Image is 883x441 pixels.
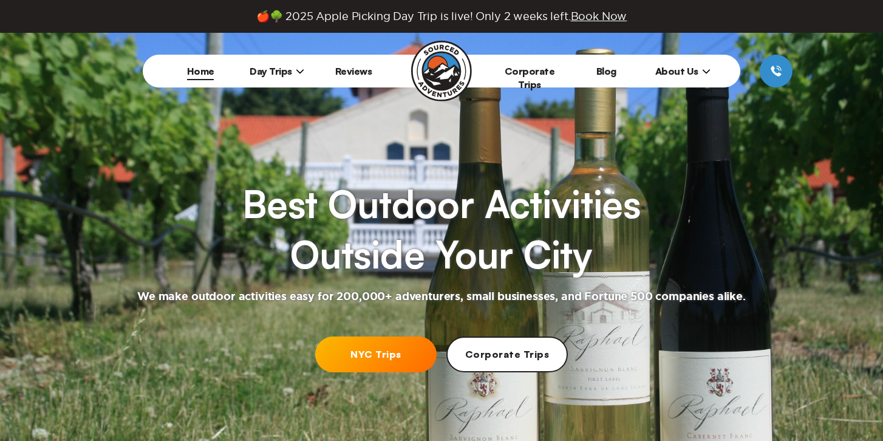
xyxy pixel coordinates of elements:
[187,65,214,77] a: Home
[446,337,568,372] a: Corporate Trips
[596,65,616,77] a: Blog
[505,65,555,91] a: Corporate Trips
[315,337,437,372] a: NYC Trips
[655,65,711,77] span: About Us
[411,41,472,101] img: Sourced Adventures company logo
[335,65,372,77] a: Reviews
[256,10,627,23] span: 🍎🌳 2025 Apple Picking Day Trip is live! Only 2 weeks left.
[250,65,304,77] span: Day Trips
[242,179,641,280] h1: Best Outdoor Activities Outside Your City
[571,10,627,22] span: Book Now
[137,290,746,304] h2: We make outdoor activities easy for 200,000+ adventurers, small businesses, and Fortune 500 compa...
